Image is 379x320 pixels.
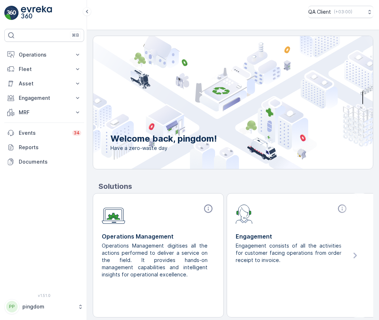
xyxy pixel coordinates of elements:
p: Events [19,129,68,137]
p: 34 [74,130,80,136]
p: Operations [19,51,70,58]
p: ( +03:00 ) [334,9,352,15]
img: logo_light-DOdMpM7g.png [21,6,52,20]
p: QA Client [308,8,331,15]
span: v 1.51.0 [4,293,84,298]
div: PP [6,301,18,312]
span: Have a zero-waste day [110,145,217,152]
p: Solutions [99,181,373,192]
p: Operations Management [102,232,215,241]
button: Asset [4,76,84,91]
img: module-icon [236,204,253,224]
p: Engagement [19,94,70,102]
button: Operations [4,48,84,62]
p: pingdom [22,303,74,310]
p: Reports [19,144,81,151]
img: module-icon [102,204,125,224]
p: Operations Management digitises all the actions performed to deliver a service on the field. It p... [102,242,209,278]
p: Fleet [19,66,70,73]
a: Documents [4,155,84,169]
p: Documents [19,158,81,165]
p: Engagement consists of all the activities for customer facing operations from order receipt to in... [236,242,343,264]
button: QA Client(+03:00) [308,6,373,18]
img: logo [4,6,19,20]
button: Engagement [4,91,84,105]
p: MRF [19,109,70,116]
p: Welcome back, pingdom! [110,133,217,145]
button: Fleet [4,62,84,76]
p: Engagement [236,232,349,241]
a: Events34 [4,126,84,140]
p: ⌘B [72,32,79,38]
button: PPpingdom [4,299,84,314]
p: Asset [19,80,70,87]
img: city illustration [61,36,373,169]
button: MRF [4,105,84,120]
a: Reports [4,140,84,155]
